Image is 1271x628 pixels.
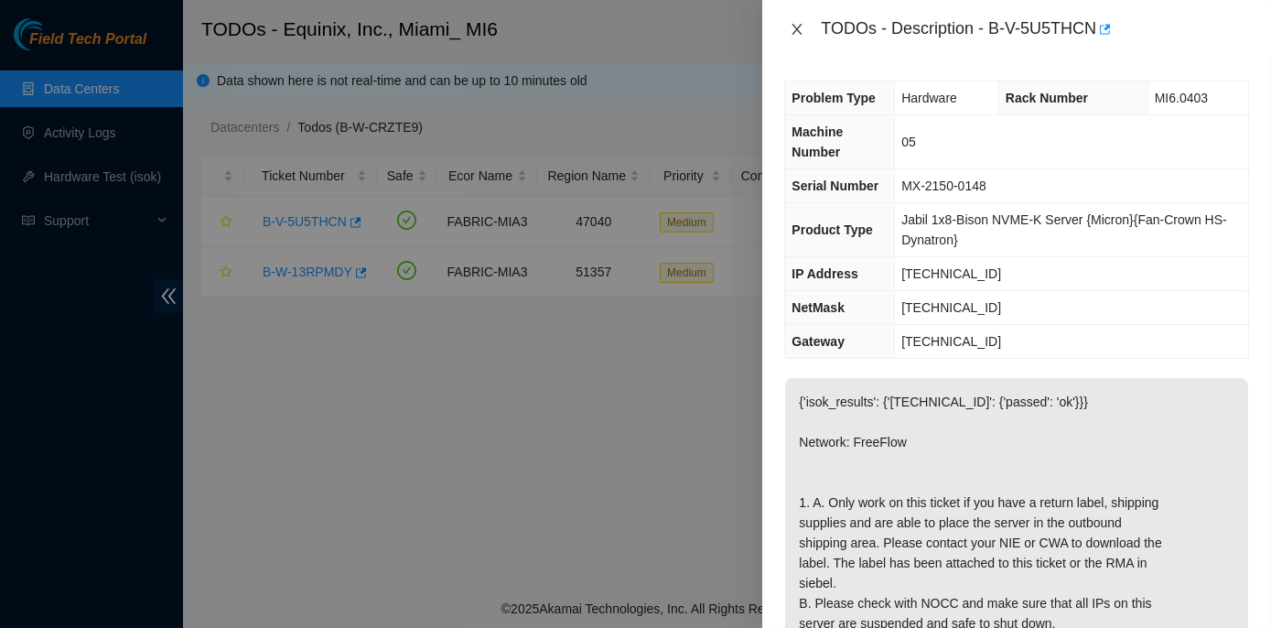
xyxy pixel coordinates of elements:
span: Jabil 1x8-Bison NVME-K Server {Micron}{Fan-Crown HS-Dynatron} [901,212,1227,247]
span: MX-2150-0148 [901,179,986,193]
span: Problem Type [792,91,876,105]
span: Gateway [792,334,845,349]
span: Serial Number [792,179,878,193]
span: IP Address [792,266,857,281]
div: TODOs - Description - B-V-5U5THCN [821,15,1249,44]
span: close [790,22,804,37]
span: Machine Number [792,125,843,159]
span: [TECHNICAL_ID] [901,334,1001,349]
span: MI6.0403 [1155,91,1208,105]
span: [TECHNICAL_ID] [901,266,1001,281]
span: NetMask [792,300,845,315]
button: Close [784,21,810,38]
span: 05 [901,135,916,149]
span: Hardware [901,91,957,105]
span: [TECHNICAL_ID] [901,300,1001,315]
span: Rack Number [1006,91,1088,105]
span: Product Type [792,222,872,237]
